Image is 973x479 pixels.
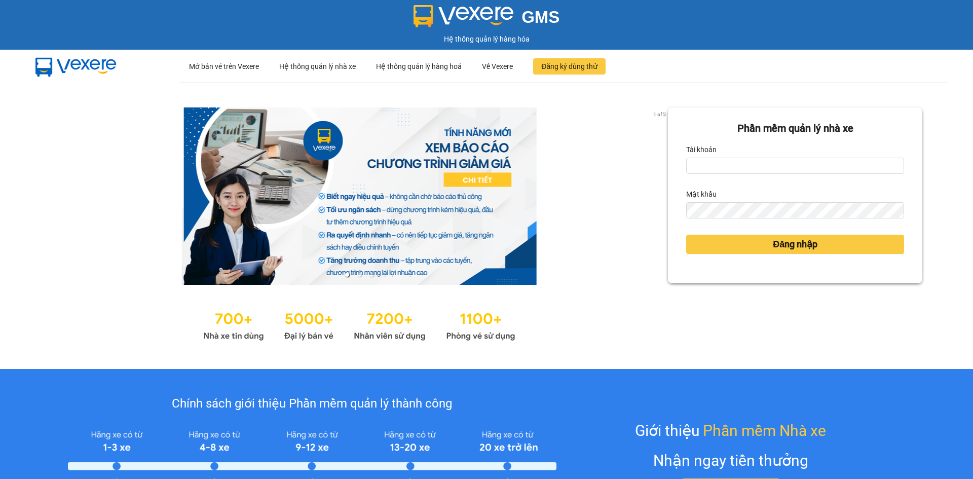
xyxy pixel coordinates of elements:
div: Hệ thống quản lý nhà xe [279,50,356,83]
div: Về Vexere [482,50,513,83]
li: slide item 1 [345,273,349,277]
div: Chính sách giới thiệu Phần mềm quản lý thành công [68,394,556,414]
input: Tài khoản [686,158,904,174]
div: Phần mềm quản lý nhà xe [686,121,904,136]
button: Đăng ký dùng thử [533,58,606,75]
div: Hệ thống quản lý hàng hóa [3,33,970,45]
div: Giới thiệu [635,419,826,443]
label: Tài khoản [686,141,717,158]
div: Mở bán vé trên Vexere [189,50,259,83]
div: Nhận ngay tiền thưởng [653,449,808,472]
a: GMS [414,15,560,23]
img: Statistics.png [203,305,515,344]
div: Hệ thống quản lý hàng hoá [376,50,462,83]
span: Phần mềm Nhà xe [703,419,826,443]
p: 1 of 3 [650,107,668,121]
img: mbUUG5Q.png [25,50,127,83]
span: Đăng ký dùng thử [541,61,597,72]
span: Đăng nhập [773,237,817,251]
button: previous slide / item [51,107,65,285]
img: logo 2 [414,5,514,27]
li: slide item 3 [369,273,373,277]
input: Mật khẩu [686,202,904,218]
span: GMS [521,8,559,26]
button: Đăng nhập [686,235,904,254]
button: next slide / item [654,107,668,285]
li: slide item 2 [357,273,361,277]
label: Mật khẩu [686,186,717,202]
